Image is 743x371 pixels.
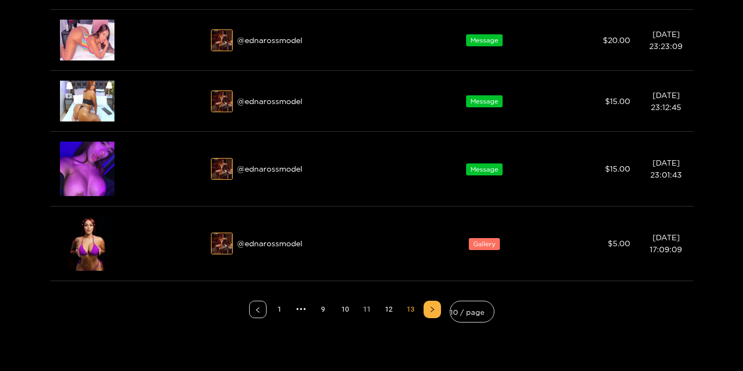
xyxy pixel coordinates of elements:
li: 13 [402,301,419,318]
li: Previous 5 Pages [293,301,310,318]
span: $ 20.00 [603,36,630,44]
div: @ ednarossmodel [211,158,418,180]
li: 9 [315,301,332,318]
li: 10 [336,301,354,318]
a: 13 [402,301,419,318]
div: @ ednarossmodel [211,233,418,254]
a: 11 [359,301,375,318]
span: [DATE] 17:09:09 [650,233,682,253]
span: Message [466,34,503,46]
div: @ ednarossmodel [211,29,418,51]
span: $ 15.00 [605,165,630,173]
button: left [249,301,267,318]
a: 9 [315,301,331,318]
a: 12 [380,301,397,318]
span: $ 5.00 [608,239,630,247]
span: 10 / page [450,304,494,319]
span: Message [466,95,503,107]
button: right [424,301,441,318]
span: [DATE] 23:23:09 [649,30,682,50]
li: Next Page [424,301,441,318]
li: 11 [358,301,376,318]
div: @ ednarossmodel [211,90,418,112]
span: Gallery [469,238,500,250]
span: [DATE] 23:12:45 [651,91,681,111]
span: Message [466,163,503,175]
a: 10 [337,301,353,318]
span: right [429,306,436,313]
a: 1 [271,301,288,318]
img: yg0hs-1.875.png [60,81,114,121]
span: [DATE] 23:01:43 [650,159,682,179]
span: ••• [293,301,310,318]
span: left [255,307,261,313]
img: xd0s2-whatsapp-image-2023-07-21-at-9-57-09-am.jpeg [212,159,233,180]
img: uENI7-3.175.png [60,20,114,60]
span: $ 15.00 [605,97,630,105]
img: xd0s2-whatsapp-image-2023-07-21-at-9-57-09-am.jpeg [212,91,233,113]
img: xd0s2-whatsapp-image-2023-07-21-at-9-57-09-am.jpeg [212,30,233,52]
li: Previous Page [249,301,267,318]
img: xd0s2-whatsapp-image-2023-07-21-at-9-57-09-am.jpeg [212,233,233,255]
